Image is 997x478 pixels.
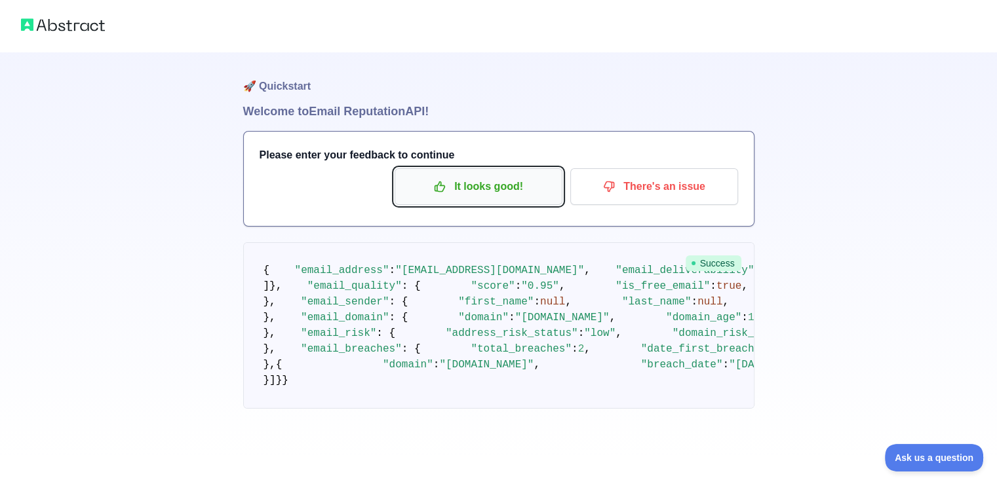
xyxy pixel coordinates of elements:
[458,296,534,308] span: "first_name"
[389,265,396,276] span: :
[616,327,622,339] span: ,
[580,175,728,198] p: There's an issue
[471,343,572,355] span: "total_breaches"
[691,296,697,308] span: :
[616,280,710,292] span: "is_free_email"
[264,265,270,276] span: {
[301,327,376,339] span: "email_risk"
[622,296,692,308] span: "last_name"
[741,312,748,323] span: :
[515,312,610,323] span: "[DOMAIN_NAME]"
[301,312,389,323] span: "email_domain"
[716,280,741,292] span: true
[578,343,585,355] span: 2
[295,265,389,276] span: "email_address"
[565,296,572,308] span: ,
[570,168,738,205] button: There's an issue
[446,327,578,339] span: "address_risk_status"
[578,327,585,339] span: :
[301,343,402,355] span: "email_breaches"
[376,327,395,339] span: : {
[666,312,741,323] span: "domain_age"
[686,255,741,271] span: Success
[710,280,716,292] span: :
[616,265,754,276] span: "email_deliverability"
[748,312,779,323] span: 10994
[260,147,738,163] h3: Please enter your feedback to continue
[534,296,540,308] span: :
[243,52,754,102] h1: 🚀 Quickstart
[439,359,534,371] span: "[DOMAIN_NAME]"
[584,343,591,355] span: ,
[584,265,591,276] span: ,
[21,16,105,34] img: Abstract logo
[402,343,421,355] span: : {
[395,265,584,276] span: "[EMAIL_ADDRESS][DOMAIN_NAME]"
[540,296,565,308] span: null
[534,359,540,371] span: ,
[389,296,408,308] span: : {
[509,312,515,323] span: :
[395,168,562,205] button: It looks good!
[697,296,722,308] span: null
[641,343,773,355] span: "date_first_breached"
[433,359,440,371] span: :
[521,280,559,292] span: "0.95"
[402,280,421,292] span: : {
[383,359,433,371] span: "domain"
[389,312,408,323] span: : {
[722,359,729,371] span: :
[301,296,389,308] span: "email_sender"
[641,359,723,371] span: "breach_date"
[885,444,984,471] iframe: Toggle Customer Support
[722,296,729,308] span: ,
[584,327,616,339] span: "low"
[741,280,748,292] span: ,
[404,175,553,198] p: It looks good!
[559,280,566,292] span: ,
[471,280,515,292] span: "score"
[458,312,509,323] span: "domain"
[307,280,402,292] span: "email_quality"
[729,359,779,371] span: "[DATE]"
[243,102,754,120] h1: Welcome to Email Reputation API!
[572,343,578,355] span: :
[515,280,522,292] span: :
[673,327,798,339] span: "domain_risk_status"
[610,312,616,323] span: ,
